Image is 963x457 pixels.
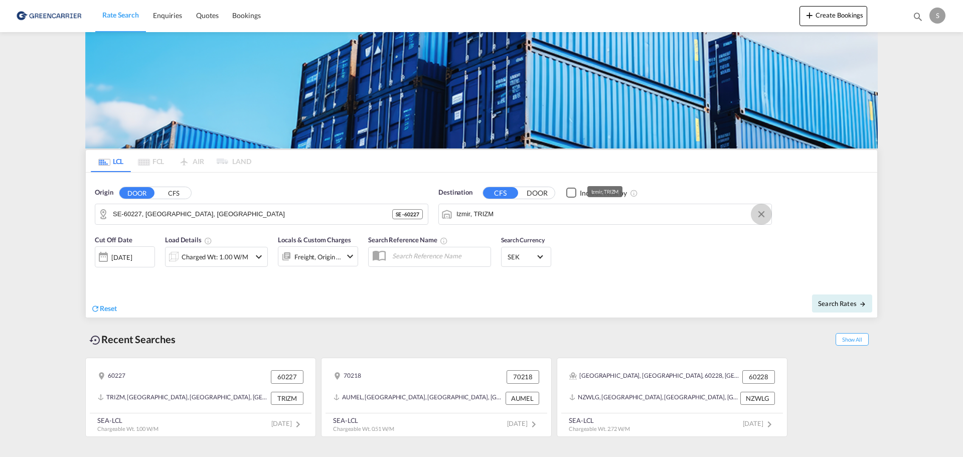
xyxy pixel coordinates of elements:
[439,204,771,224] md-input-container: Izmir, TRIZM
[196,11,218,20] span: Quotes
[85,32,878,148] img: GreenCarrierFCL_LCL.png
[95,266,102,280] md-datepicker: Select
[743,419,775,427] span: [DATE]
[232,11,260,20] span: Bookings
[321,358,552,437] recent-search-card: 70218 70218AUMEL, [GEOGRAPHIC_DATA], [GEOGRAPHIC_DATA], [GEOGRAPHIC_DATA], [GEOGRAPHIC_DATA] AUME...
[271,392,303,405] div: TRIZM
[440,237,448,245] md-icon: Your search will be saved by the below given name
[113,207,392,222] input: Search by Door
[740,392,775,405] div: NZWLG
[98,370,125,383] div: 60227
[912,11,923,22] md-icon: icon-magnify
[278,236,351,244] span: Locals & Custom Charges
[91,304,100,313] md-icon: icon-refresh
[580,188,627,198] div: Include Nearby
[292,418,304,430] md-icon: icon-chevron-right
[102,11,139,19] span: Rate Search
[253,251,265,263] md-icon: icon-chevron-down
[483,187,518,199] button: CFS
[456,207,766,222] input: Search by Port
[278,246,358,266] div: Freight Origin Destinationicon-chevron-down
[528,418,540,430] md-icon: icon-chevron-right
[396,211,419,218] span: SE - 60227
[812,294,872,313] button: Search Ratesicon-arrow-right
[98,392,268,405] div: TRIZM, Izmir, Türkiye, South West Asia, Asia Pacific
[95,188,113,198] span: Origin
[91,150,131,172] md-tab-item: LCL
[507,249,546,264] md-select: Select Currency: kr SEKSweden Krona
[387,248,491,263] input: Search Reference Name
[119,187,154,199] button: DOOR
[333,416,394,425] div: SEA-LCL
[508,252,536,261] span: SEK
[591,186,619,197] div: Izmir, TRIZM
[507,419,540,427] span: [DATE]
[859,300,866,308] md-icon: icon-arrow-right
[165,247,268,267] div: Charged Wt: 1.00 W/Micon-chevron-down
[569,416,630,425] div: SEA-LCL
[742,370,775,383] div: 60228
[804,9,816,21] md-icon: icon-plus 400-fg
[86,173,877,318] div: Origin DOOR CFS SE-60227, Norrköping, ÖstergötlandDestination CFS DOORCheckbox No Ink Unchecked: ...
[95,204,428,224] md-input-container: SE-60227, Norrköping, Östergötland
[754,207,769,222] button: Clear Input
[818,299,866,308] span: Search Rates
[333,425,394,432] span: Chargeable Wt. 0.51 W/M
[100,304,117,313] span: Reset
[520,187,555,199] button: DOOR
[506,392,539,405] div: AUMEL
[153,11,182,20] span: Enquiries
[95,246,155,267] div: [DATE]
[569,392,738,405] div: NZWLG, Wellington, New Zealand, Oceania, Oceania
[557,358,787,437] recent-search-card: [GEOGRAPHIC_DATA], [GEOGRAPHIC_DATA], 60228, [GEOGRAPHIC_DATA], [GEOGRAPHIC_DATA], [GEOGRAPHIC_DA...
[182,250,248,264] div: Charged Wt: 1.00 W/M
[630,189,638,197] md-icon: Unchecked: Ignores neighbouring ports when fetching rates.Checked : Includes neighbouring ports w...
[294,250,342,264] div: Freight Origin Destination
[334,392,503,405] div: AUMEL, Melbourne, Australia, Oceania, Oceania
[95,236,132,244] span: Cut Off Date
[204,237,212,245] md-icon: Chargeable Weight
[929,8,945,24] div: S
[368,236,448,244] span: Search Reference Name
[334,370,361,383] div: 70218
[763,418,775,430] md-icon: icon-chevron-right
[507,370,539,383] div: 70218
[156,187,191,199] button: CFS
[501,236,545,244] span: Search Currency
[165,236,212,244] span: Load Details
[91,150,251,172] md-pagination-wrapper: Use the left and right arrow keys to navigate between tabs
[912,11,923,26] div: icon-magnify
[97,416,158,425] div: SEA-LCL
[836,333,869,346] span: Show All
[97,425,158,432] span: Chargeable Wt. 1.00 W/M
[569,425,630,432] span: Chargeable Wt. 2.72 W/M
[271,419,304,427] span: [DATE]
[271,370,303,383] div: 60227
[111,253,132,262] div: [DATE]
[91,303,117,315] div: icon-refreshReset
[89,334,101,346] md-icon: icon-backup-restore
[15,5,83,27] img: 609dfd708afe11efa14177256b0082fb.png
[85,358,316,437] recent-search-card: 60227 60227TRIZM, [GEOGRAPHIC_DATA], [GEOGRAPHIC_DATA], [GEOGRAPHIC_DATA], [GEOGRAPHIC_DATA] TRIZ...
[438,188,472,198] span: Destination
[566,188,627,198] md-checkbox: Checkbox No Ink
[799,6,867,26] button: icon-plus 400-fgCreate Bookings
[569,370,740,383] div: Norrköping, Östergötland, 60228, Sweden, Northern Europe, Europe
[344,250,356,262] md-icon: icon-chevron-down
[85,328,180,351] div: Recent Searches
